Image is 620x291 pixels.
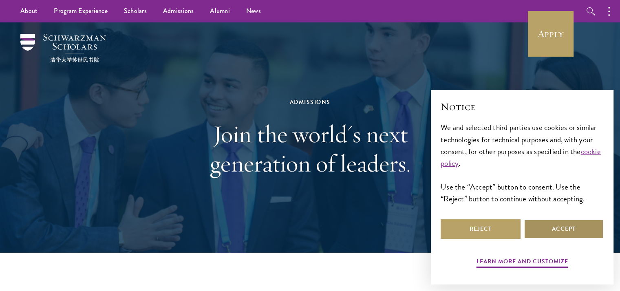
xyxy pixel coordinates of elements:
h2: Notice [441,100,604,114]
h1: Join the world's next generation of leaders. [170,119,451,178]
a: cookie policy [441,145,601,169]
div: We and selected third parties use cookies or similar technologies for technical purposes and, wit... [441,121,604,204]
button: Learn more and customize [477,256,568,269]
a: Apply [528,11,574,57]
button: Accept [524,219,604,239]
div: Admissions [170,97,451,107]
button: Reject [441,219,521,239]
img: Schwarzman Scholars [20,34,106,62]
